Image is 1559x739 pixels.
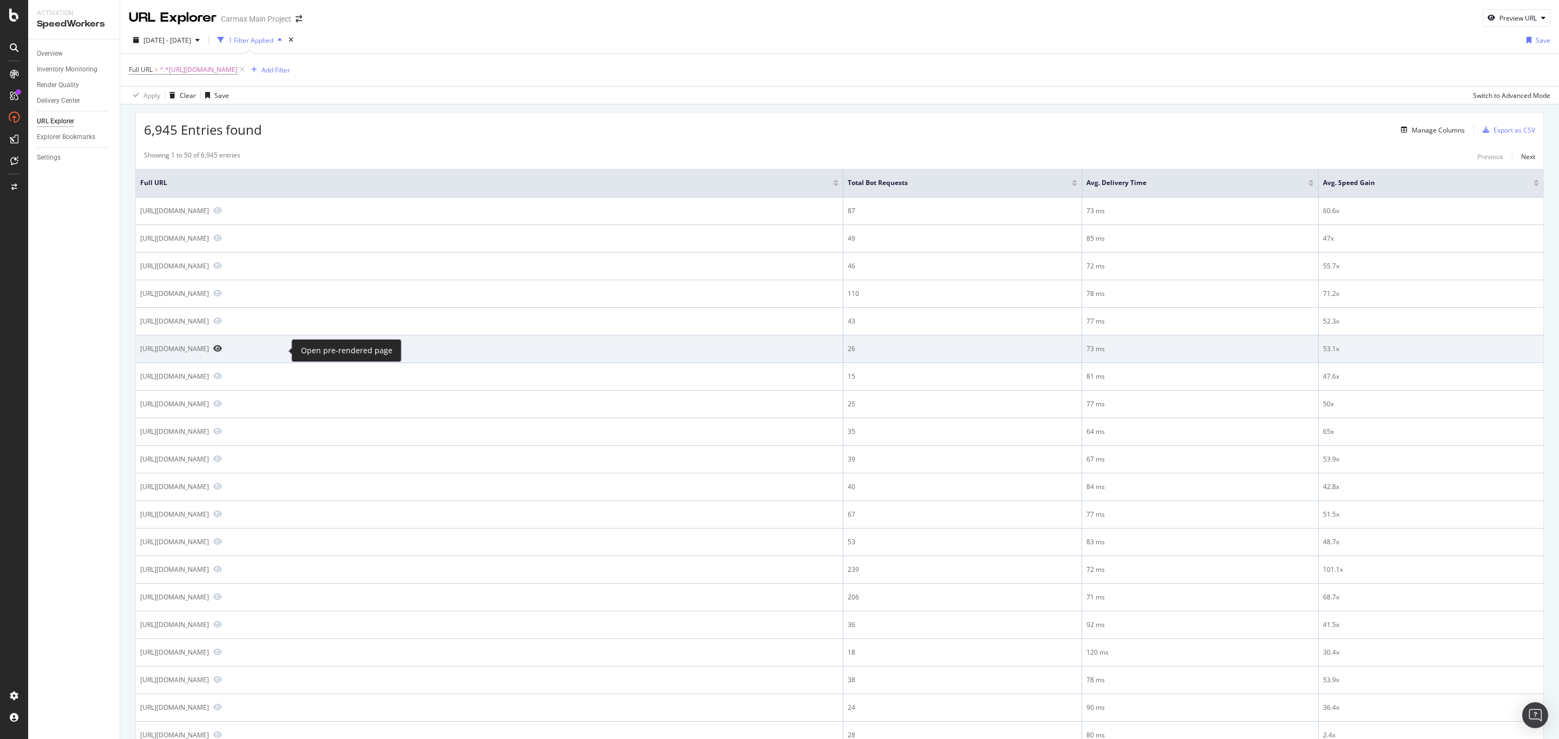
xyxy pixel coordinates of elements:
[144,121,262,138] span: 6,945 Entries found
[848,399,1077,409] div: 25
[140,316,209,326] div: [URL][DOMAIN_NAME]
[213,648,222,656] a: Preview https://www.carmax.com/value/toyota/crown
[1086,703,1314,712] div: 90 ms
[213,289,222,297] a: Preview https://www.carmax.com/value/toyota/camry-hybrid/2009
[37,18,111,30] div: SpeedWorkers
[37,95,80,107] div: Delivery Center
[129,31,204,49] button: [DATE] - [DATE]
[1323,565,1539,575] div: 101.1x
[221,14,291,24] div: Carmax Main Project
[1086,178,1292,188] span: Avg. Delivery Time
[1323,537,1539,547] div: 48.7x
[848,482,1077,492] div: 40
[848,648,1077,657] div: 18
[213,234,222,242] a: Preview https://www.carmax.com/value/toyota/prius-prime-hybrid/2019
[129,9,217,27] div: URL Explorer
[1086,510,1314,519] div: 77 ms
[37,152,61,163] div: Settings
[848,344,1077,354] div: 26
[1323,372,1539,381] div: 47.6x
[140,565,209,574] div: [URL][DOMAIN_NAME]
[848,261,1077,271] div: 46
[213,731,222,738] a: Preview https://www.carmax.com/value/Ford/F150/2014
[213,31,286,49] button: 1 Filter Applied
[140,427,209,436] div: [URL][DOMAIN_NAME]
[140,372,209,381] div: [URL][DOMAIN_NAME]
[129,65,153,74] span: Full URL
[213,703,222,711] a: Preview https://www.carmax.com/value/chevrolet/silverado-2500
[848,510,1077,519] div: 67
[140,289,209,298] div: [URL][DOMAIN_NAME]
[213,538,222,545] a: Preview https://www.carmax.com/value/lexus/rx-450h/2011
[140,344,209,353] div: [URL][DOMAIN_NAME]
[140,261,209,270] div: [URL][DOMAIN_NAME]
[1323,427,1539,437] div: 65x
[1323,289,1539,299] div: 71.2x
[848,592,1077,602] div: 206
[1522,31,1550,49] button: Save
[140,648,209,657] div: [URL][DOMAIN_NAME]
[213,593,222,601] a: Preview https://www.carmax.com/value/lexus/rx-350/2010
[37,131,95,143] div: Explorer Bookmarks
[214,91,229,100] div: Save
[1397,123,1465,136] button: Manage Columns
[1323,703,1539,712] div: 36.4x
[37,116,112,127] a: URL Explorer
[1478,121,1535,138] button: Export as CSV
[140,675,209,684] div: [URL][DOMAIN_NAME]
[213,372,222,380] a: Preview https://www.carmax.com/value/mitsubishi/mirage-g4/2018
[37,48,63,60] div: Overview
[1086,675,1314,685] div: 78 ms
[213,427,222,435] a: Preview https://www.carmax.com/value/hyundai/azera/2014
[1086,427,1314,437] div: 64 ms
[140,206,209,215] div: [URL][DOMAIN_NAME]
[140,510,209,519] div: [URL][DOMAIN_NAME]
[1412,126,1465,135] div: Manage Columns
[1323,454,1539,464] div: 53.9x
[201,87,229,104] button: Save
[848,234,1077,243] div: 49
[848,316,1077,326] div: 43
[848,372,1077,381] div: 15
[180,91,196,100] div: Clear
[1323,675,1539,685] div: 53.9x
[143,36,191,45] span: [DATE] - [DATE]
[1086,344,1314,354] div: 73 ms
[37,9,111,18] div: Activation
[37,64,97,75] div: Inventory Monitoring
[160,62,238,77] span: ^.*[URL][DOMAIN_NAME]
[213,483,222,490] a: Preview https://www.carmax.com/value/mercedes-benz/cls550/2017
[165,87,196,104] button: Clear
[213,455,222,463] a: Preview https://www.carmax.com/value/chrysler/300
[140,482,209,491] div: [URL][DOMAIN_NAME]
[848,206,1077,216] div: 87
[1086,620,1314,630] div: 92 ms
[1323,316,1539,326] div: 52.3x
[1499,14,1537,23] div: Preview URL
[1323,261,1539,271] div: 55.7x
[1086,592,1314,602] div: 71 ms
[37,95,112,107] a: Delivery Center
[37,116,74,127] div: URL Explorer
[140,178,817,188] span: Full URL
[848,565,1077,575] div: 239
[1086,454,1314,464] div: 67 ms
[37,152,112,163] a: Settings
[129,87,160,104] button: Apply
[37,80,79,91] div: Render Quality
[213,565,222,573] a: Preview https://www.carmax.com/value/subaru/forester/2014
[154,65,158,74] span: =
[848,427,1077,437] div: 35
[1522,702,1548,728] div: Open Intercom Messenger
[213,621,222,628] a: Preview https://www.carmax.com/value/volkswagen/passat
[261,65,290,75] div: Add Filter
[848,289,1077,299] div: 110
[213,676,222,683] a: Preview https://www.carmax.com/value/mazda/mx-5-miata/2021
[1473,91,1550,100] div: Switch to Advanced Mode
[37,80,112,91] a: Render Quality
[37,48,112,60] a: Overview
[213,510,222,518] a: Preview https://www.carmax.com/value/hyundai/santa-fe-hybrid/2022
[1086,537,1314,547] div: 83 ms
[1323,399,1539,409] div: 50x
[848,675,1077,685] div: 38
